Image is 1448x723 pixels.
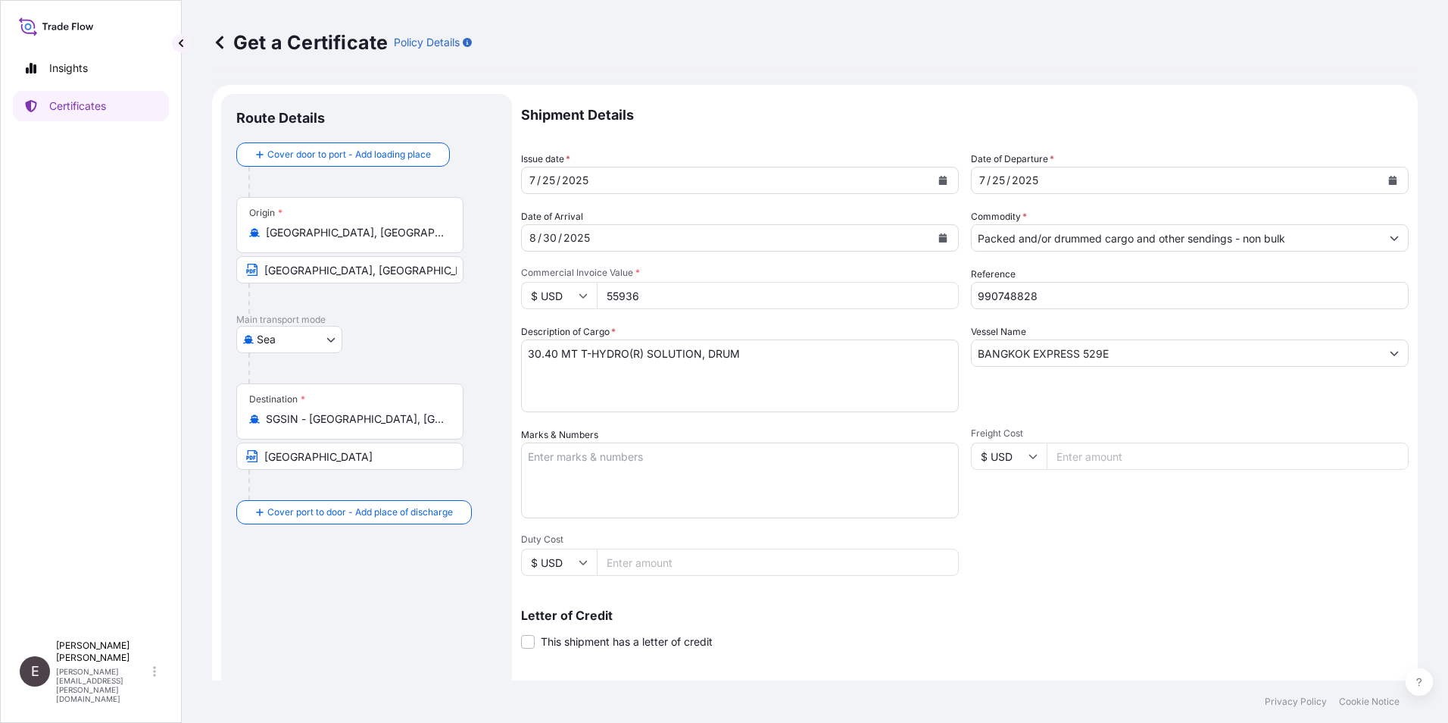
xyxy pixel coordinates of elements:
button: Show suggestions [1381,224,1408,252]
span: Freight Cost [971,427,1409,440]
a: Certificates [13,91,169,121]
span: Commercial Invoice Value [521,267,959,279]
p: [PERSON_NAME][EMAIL_ADDRESS][PERSON_NAME][DOMAIN_NAME] [56,667,150,703]
div: month, [528,229,538,247]
label: Description of Cargo [521,324,616,340]
a: Privacy Policy [1265,696,1327,708]
div: day, [541,229,558,247]
input: Text to appear on certificate [236,256,463,283]
input: Enter amount [597,282,959,309]
input: Destination [266,412,445,427]
p: Main transport mode [236,314,497,326]
a: Insights [13,53,169,83]
div: / [1006,171,1010,189]
button: Calendar [1381,168,1405,192]
button: Calendar [931,168,955,192]
p: Get a Certificate [212,30,388,55]
div: month, [978,171,987,189]
input: Enter amount [597,549,959,576]
p: [PERSON_NAME] [PERSON_NAME] [56,640,150,664]
span: Date of Arrival [521,209,583,224]
input: Type to search commodity [972,224,1381,252]
div: / [558,229,562,247]
div: / [987,171,991,189]
div: day, [541,171,557,189]
span: Date of Departure [971,152,1054,167]
input: Enter amount [1047,443,1409,470]
button: Show suggestions [1381,340,1408,367]
span: This shipment has a letter of credit [541,634,713,649]
input: Text to appear on certificate [236,443,463,470]
div: month, [528,171,537,189]
div: / [538,229,541,247]
p: Shipment Details [521,94,1409,136]
div: year, [1010,171,1040,189]
div: year, [562,229,591,247]
p: Certificates [49,99,106,114]
span: Sea [257,332,276,347]
p: Policy Details [394,35,460,50]
input: Origin [266,225,445,240]
div: / [537,171,541,189]
label: Marks & Numbers [521,427,598,443]
span: Duty Cost [521,534,959,546]
a: Cookie Notice [1339,696,1400,708]
input: Enter booking reference [971,282,1409,309]
input: Type to search vessel name or IMO [972,340,1381,367]
button: Select transport [236,326,342,353]
button: Calendar [931,226,955,250]
button: Cover door to port - Add loading place [236,142,450,167]
span: E [31,664,39,679]
span: Cover door to port - Add loading place [267,147,431,162]
p: Letter of Credit [521,609,1409,621]
div: Origin [249,207,282,219]
label: Reference [971,267,1016,282]
div: day, [991,171,1006,189]
button: Cover port to door - Add place of discharge [236,500,472,524]
p: Route Details [236,109,325,127]
div: / [557,171,560,189]
span: Cover port to door - Add place of discharge [267,505,453,520]
textarea: 30.40 MT T-HYDRO(R) SOLUTION, DRUM [521,340,959,412]
div: Destination [249,393,305,405]
div: year, [560,171,590,189]
p: Insights [49,61,88,76]
label: Vessel Name [971,324,1026,340]
label: Commodity [971,209,1027,224]
span: Issue date [521,152,570,167]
